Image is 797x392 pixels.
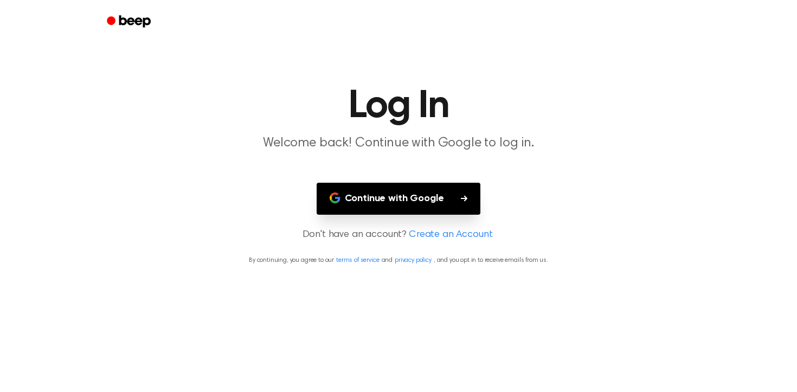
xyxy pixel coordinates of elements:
[121,87,676,126] h1: Log In
[317,183,481,215] button: Continue with Google
[99,11,160,33] a: Beep
[13,255,784,265] p: By continuing, you agree to our and , and you opt in to receive emails from us.
[336,257,379,264] a: terms of service
[13,228,784,242] p: Don't have an account?
[409,228,492,242] a: Create an Account
[190,134,607,152] p: Welcome back! Continue with Google to log in.
[395,257,432,264] a: privacy policy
